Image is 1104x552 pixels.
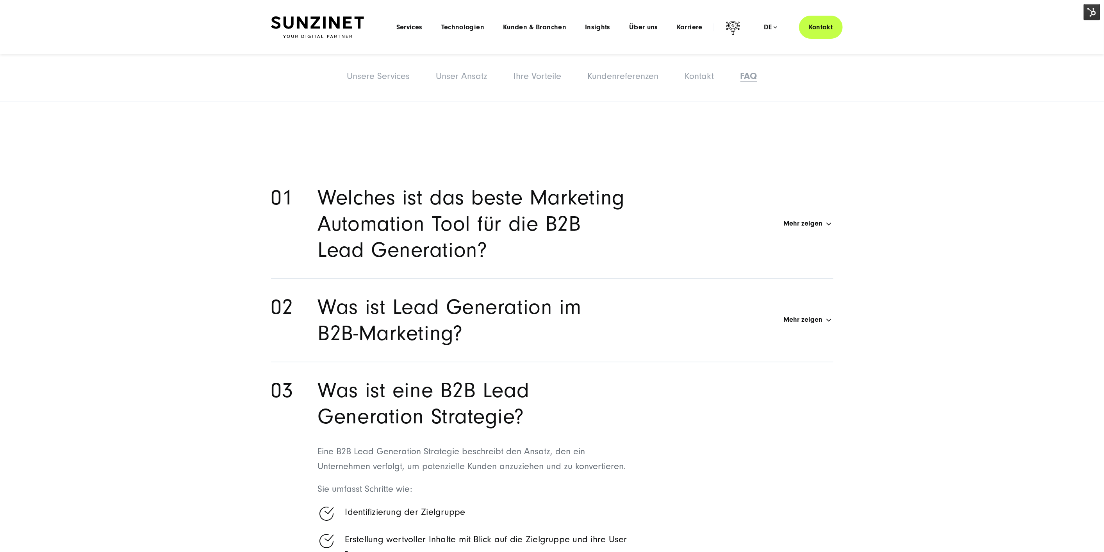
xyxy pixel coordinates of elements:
[685,71,714,81] a: Kontakt
[764,23,778,31] div: de
[271,16,364,38] img: SUNZINET Full Service Digital Agentur
[318,482,637,496] p: Sie umfasst Schritte wie:
[318,505,637,520] li: Identifizierung der Zielgruppe
[318,294,627,346] h2: Was ist Lead Generation im B2B-Marketing?
[588,71,659,81] a: Kundenreferenzen
[318,444,637,474] p: Eine B2B Lead Generation Strategie beschreibt den Ansatz, den ein Unternehmen verfolgt, um potenz...
[441,23,484,31] a: Technologien
[396,23,423,31] a: Services
[318,185,627,263] h2: Welches ist das beste Marketing Automation Tool für die B2B Lead Generation?
[799,16,843,39] a: Kontakt
[503,23,566,31] a: Kunden & Branchen
[514,71,562,81] a: Ihre Vorteile
[740,71,757,81] a: FAQ
[629,23,658,31] a: Über uns
[318,377,627,430] h2: Was ist eine B2B Lead Generation Strategie?
[677,23,703,31] a: Karriere
[436,71,488,81] a: Unser Ansatz
[585,23,610,31] a: Insights
[1084,4,1100,20] img: HubSpot Tools-Menüschalter
[347,71,410,81] a: Unsere Services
